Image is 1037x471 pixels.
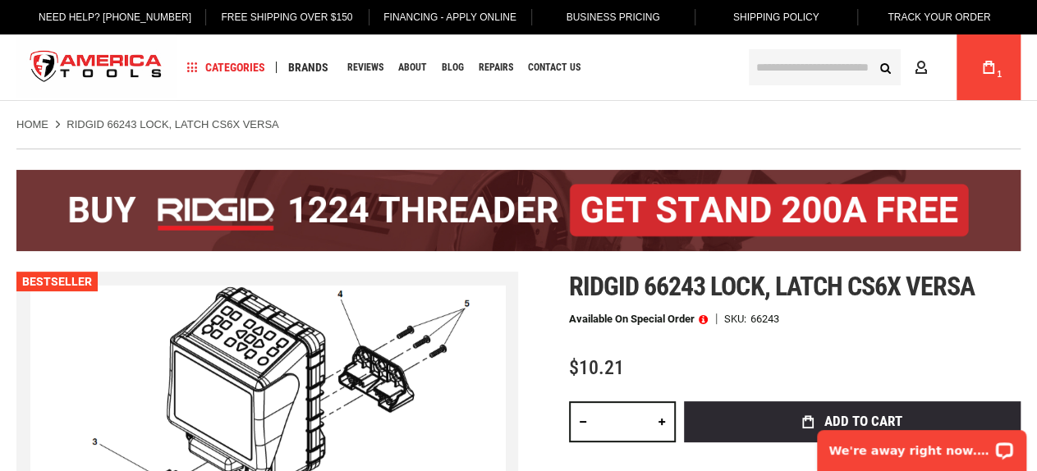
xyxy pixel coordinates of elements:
[67,118,278,130] strong: RIDGID 66243 LOCK, LATCH CS6X VERSA
[806,419,1037,471] iframe: LiveChat chat widget
[398,62,427,72] span: About
[16,37,176,98] a: store logo
[569,271,975,302] span: Ridgid 66243 lock, latch cs6x versa
[521,57,588,79] a: Contact Us
[16,37,176,98] img: America Tools
[870,52,901,83] button: Search
[724,313,750,324] strong: SKU
[750,313,779,324] div: 66243
[479,62,513,72] span: Repairs
[16,117,48,132] a: Home
[179,57,273,79] a: Categories
[16,170,1021,251] img: BOGO: Buy the RIDGID® 1224 Threader (26092), get the 92467 200A Stand FREE!
[391,57,434,79] a: About
[340,57,391,79] a: Reviews
[471,57,521,79] a: Repairs
[824,414,902,428] span: Add to Cart
[288,62,328,73] span: Brands
[684,401,1021,442] button: Add to Cart
[442,62,464,72] span: Blog
[347,62,383,72] span: Reviews
[733,11,819,23] span: Shipping Policy
[434,57,471,79] a: Blog
[569,313,708,325] p: Available on Special Order
[973,34,1004,100] a: 1
[997,70,1002,79] span: 1
[528,62,580,72] span: Contact Us
[569,356,624,379] span: $10.21
[281,57,336,79] a: Brands
[186,62,265,73] span: Categories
